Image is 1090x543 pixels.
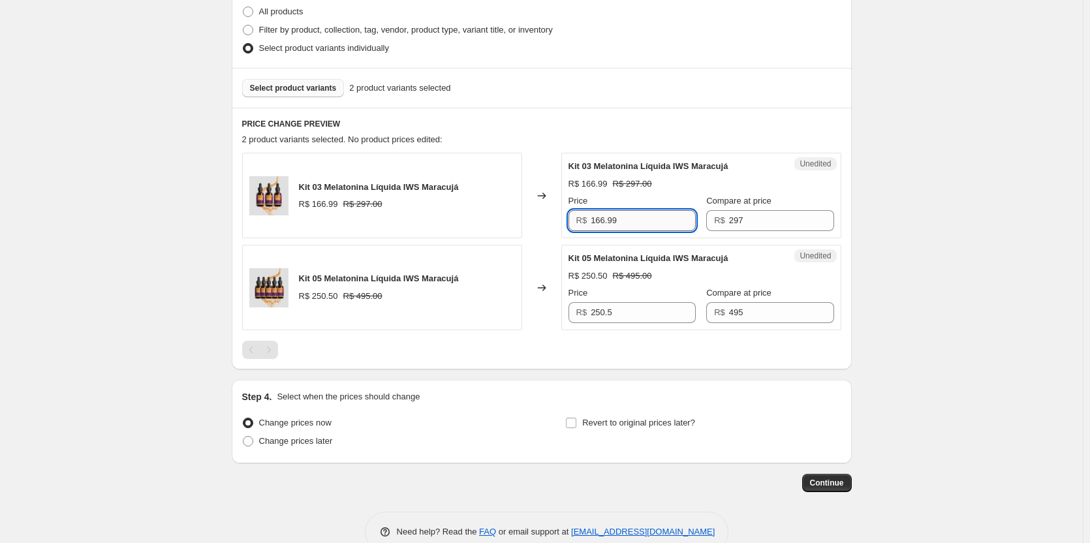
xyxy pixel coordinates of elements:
strike: R$ 495.00 [343,290,382,303]
div: R$ 250.50 [568,270,608,283]
span: 2 product variants selected [349,82,450,95]
button: Continue [802,474,852,492]
span: Continue [810,478,844,488]
span: Select product variants [250,83,337,93]
span: Need help? Read the [397,527,480,536]
img: Kit_3_Melatoninas_80x.webp [249,176,288,215]
strike: R$ 297.00 [613,178,652,191]
span: All products [259,7,304,16]
span: Kit 05 Melatonina Líquida IWS Maracujá [299,273,459,283]
span: Kit 03 Melatonina Líquida IWS Maracujá [299,182,459,192]
span: Revert to original prices later? [582,418,695,427]
span: R$ [576,307,587,317]
span: 2 product variants selected. No product prices edited: [242,134,443,144]
div: R$ 166.99 [299,198,338,211]
span: Price [568,288,588,298]
span: Compare at price [706,288,771,298]
span: R$ [714,307,725,317]
span: Unedited [800,251,831,261]
span: Kit 03 Melatonina Líquida IWS Maracujá [568,161,728,171]
button: Select product variants [242,79,345,97]
span: Select product variants individually [259,43,389,53]
span: Kit 05 Melatonina Líquida IWS Maracujá [568,253,728,263]
span: R$ [714,215,725,225]
span: R$ [576,215,587,225]
a: [EMAIL_ADDRESS][DOMAIN_NAME] [571,527,715,536]
strike: R$ 495.00 [613,270,652,283]
span: Change prices now [259,418,332,427]
span: Change prices later [259,436,333,446]
strike: R$ 297.00 [343,198,382,211]
span: Compare at price [706,196,771,206]
h2: Step 4. [242,390,272,403]
span: Unedited [800,159,831,169]
span: Price [568,196,588,206]
nav: Pagination [242,341,278,359]
img: Kit_5_Melatoninas_80x.webp [249,268,288,307]
span: or email support at [496,527,571,536]
div: R$ 250.50 [299,290,338,303]
a: FAQ [479,527,496,536]
h6: PRICE CHANGE PREVIEW [242,119,841,129]
span: Filter by product, collection, tag, vendor, product type, variant title, or inventory [259,25,553,35]
p: Select when the prices should change [277,390,420,403]
div: R$ 166.99 [568,178,608,191]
